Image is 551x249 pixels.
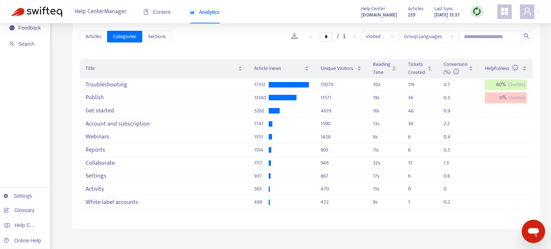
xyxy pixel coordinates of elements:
div: 2.2 [444,120,458,128]
span: Categories [113,33,136,41]
span: Helpfulness [485,64,518,73]
span: Articles [408,5,423,13]
img: sync.dc5367851b00ba804db3.png [472,7,482,16]
div: 867 [321,172,362,180]
div: 17312 [254,81,269,89]
img: Swifteq [11,7,62,17]
span: Unique Visitors [321,64,356,73]
div: 30 s [373,81,396,89]
a: Settings [4,193,32,199]
div: 13140 [254,94,269,102]
div: 937 [254,172,269,180]
div: 5262 [254,107,269,115]
div: 6 [408,146,423,154]
div: 1154 [254,146,269,154]
div: Get started [86,105,242,117]
div: 1428 [321,133,362,141]
div: 488 [254,198,269,206]
div: 19 s [373,94,396,102]
span: Last Sync [434,5,453,13]
div: 8 s [373,198,396,206]
div: 15 [408,159,423,167]
button: right [349,32,361,41]
div: 1551 [254,133,269,141]
div: 946 [321,159,362,167]
div: 0.7 [444,81,458,89]
div: 0.4 [444,133,458,141]
div: 36 [408,94,423,102]
div: 6 [408,133,423,141]
span: area-chart [190,10,195,15]
div: 4679 [321,107,362,115]
strong: 239 [408,11,415,19]
th: Tickets Created [402,59,438,78]
span: Sections [148,33,166,41]
span: Conversion (%) [444,60,467,77]
div: 563 [254,185,269,193]
div: 32 s [373,159,396,167]
span: / [337,33,339,39]
span: Tickets Created [408,60,426,77]
span: user [523,7,532,16]
div: 11 s [373,146,396,154]
div: 38 [408,120,423,128]
div: 48 [408,107,423,115]
div: 1590 [321,120,362,128]
div: 0 [408,185,423,193]
span: Feedback [18,25,41,31]
th: Unique Visitors [315,59,367,78]
a: Online Help [4,238,41,244]
div: Settings [86,170,242,182]
div: Troubleshooting [86,79,242,91]
li: Next Page [349,32,361,41]
button: Categories [107,31,142,42]
div: Collaborate [86,157,242,169]
th: Article Views [248,59,315,78]
a: [DOMAIN_NAME] [361,11,397,19]
div: 0.3 [444,94,458,102]
div: 1 [408,198,423,206]
span: Visited [366,31,394,42]
div: 11571 [321,94,362,102]
div: 15 s [373,185,396,193]
div: 422 [321,198,362,206]
span: Help Center [361,5,385,13]
span: Reading Time [373,60,390,77]
iframe: Button to launch messaging window [522,220,545,243]
th: Reading Time [367,59,402,78]
div: 470 [321,185,362,193]
div: 1741 [254,120,269,128]
span: ( 5 votes) [508,81,525,89]
li: Previous Page [305,32,317,41]
div: Webinars [86,131,242,143]
span: Articles [86,33,101,41]
span: Analytics [190,9,220,15]
span: message [10,25,15,30]
div: 80 % [485,79,527,90]
div: Activity [86,183,242,195]
span: Content [143,9,171,15]
button: Articles [80,31,107,42]
div: 0.2 [444,198,458,206]
button: left [305,32,317,41]
span: Help Centers [15,222,45,228]
div: 8 s [373,133,396,141]
span: Search [18,41,34,47]
a: Glossary [4,207,34,213]
span: Title [86,64,236,73]
span: Article Views [254,64,303,73]
span: ( 1 votes) [509,94,525,102]
div: White-label accounts [86,196,242,208]
span: search [10,41,15,47]
div: Publish [86,92,242,104]
span: Group Languages [404,31,454,42]
div: Account and subscription [86,118,242,130]
span: left [309,34,313,39]
div: 1.3 [444,159,458,167]
div: 0.6 [444,172,458,180]
div: Reports [86,144,242,156]
div: 13 s [373,120,396,128]
div: 16 s [373,107,396,115]
div: 995 [321,146,362,154]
